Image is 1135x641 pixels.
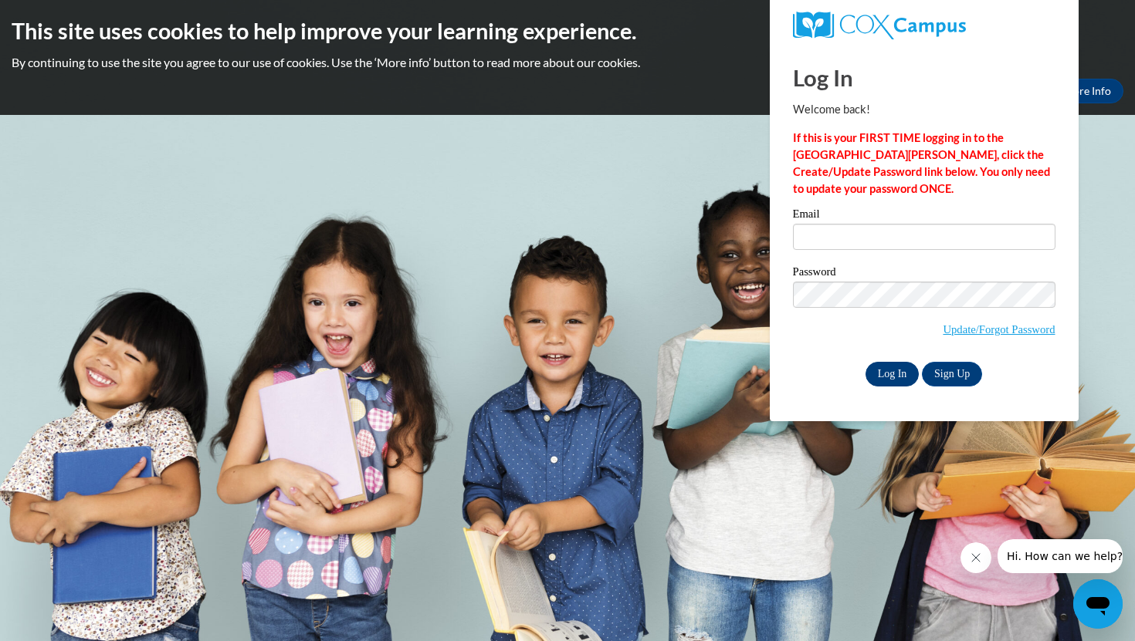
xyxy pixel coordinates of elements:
a: Update/Forgot Password [943,323,1055,336]
label: Email [793,208,1055,224]
input: Log In [866,362,920,386]
h2: This site uses cookies to help improve your learning experience. [12,15,1123,46]
h1: Log In [793,62,1055,93]
a: More Info [1051,79,1123,103]
p: Welcome back! [793,101,1055,118]
img: COX Campus [793,12,966,39]
iframe: Message from company [998,539,1123,573]
a: Sign Up [922,362,982,386]
strong: If this is your FIRST TIME logging in to the [GEOGRAPHIC_DATA][PERSON_NAME], click the Create/Upd... [793,131,1050,195]
label: Password [793,266,1055,282]
iframe: Button to launch messaging window [1073,579,1123,629]
iframe: Close message [961,542,991,573]
a: COX Campus [793,12,1055,39]
p: By continuing to use the site you agree to our use of cookies. Use the ‘More info’ button to read... [12,54,1123,71]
